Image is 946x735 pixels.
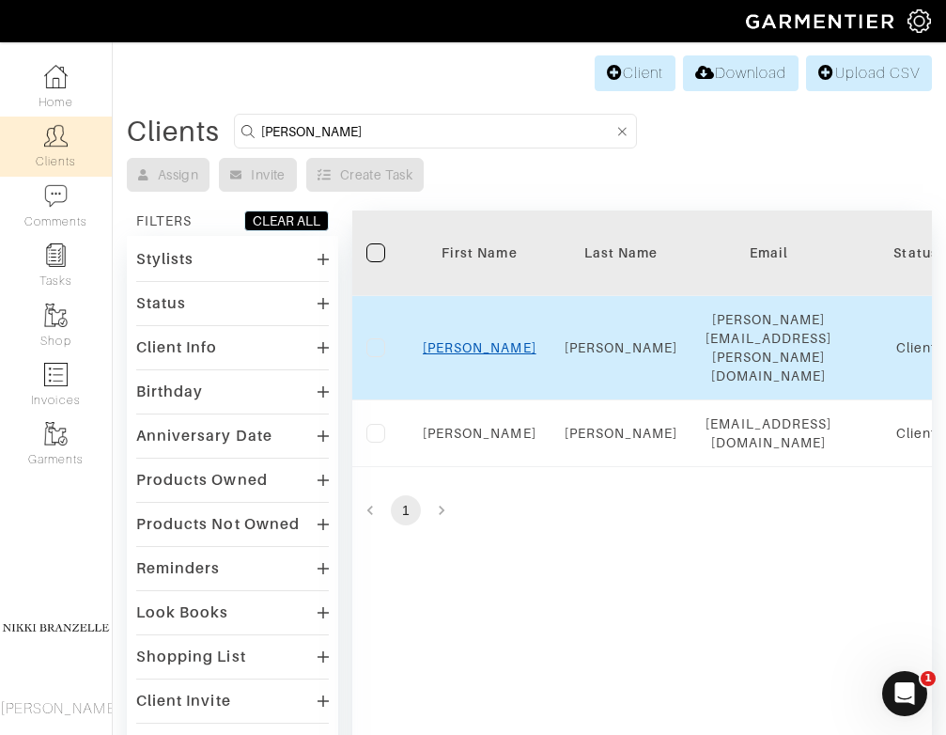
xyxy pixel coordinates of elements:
input: Search by name, email, phone, city, or state [261,119,613,143]
div: Products Not Owned [136,515,300,534]
div: Birthday [136,383,203,401]
img: garmentier-logo-header-white-b43fb05a5012e4ada735d5af1a66efaba907eab6374d6393d1fbf88cb4ef424d.png [737,5,907,38]
div: Reminders [136,559,220,578]
iframe: Intercom live chat [882,671,927,716]
img: clients-icon-6bae9207a08558b7cb47a8932f037763ab4055f8c8b6bfacd5dc20c3e0201464.png [44,124,68,148]
th: Toggle SortBy [551,211,692,296]
a: [PERSON_NAME] [565,426,678,441]
a: Download [683,55,799,91]
img: garments-icon-b7da505a4dc4fd61783c78ac3ca0ef83fa9d6f193b1c9dc38574b1d14d53ca28.png [44,422,68,446]
img: reminder-icon-8004d30b9f0a5d33ae49ab947aed9ed385cf756f9e5892f1edd6e32f2345188e.png [44,243,68,267]
a: Upload CSV [806,55,932,91]
div: Shopping List [136,648,246,666]
span: 1 [921,671,936,686]
a: [PERSON_NAME] [423,340,536,355]
a: Client [595,55,675,91]
div: Last Name [565,243,678,262]
div: Client Invite [136,692,231,711]
div: Clients [127,122,220,141]
div: Client Info [136,338,218,357]
div: Status [136,294,186,313]
a: [PERSON_NAME] [423,426,536,441]
div: Anniversary Date [136,427,272,446]
img: garments-icon-b7da505a4dc4fd61783c78ac3ca0ef83fa9d6f193b1c9dc38574b1d14d53ca28.png [44,304,68,327]
div: Products Owned [136,471,268,490]
div: [PERSON_NAME][EMAIL_ADDRESS][PERSON_NAME][DOMAIN_NAME] [706,310,831,385]
img: orders-icon-0abe47150d42831381b5fb84f609e132dff9fe21cb692f30cb5eec754e2cba89.png [44,363,68,386]
div: Look Books [136,603,229,622]
button: page 1 [391,495,421,525]
button: CLEAR ALL [244,211,329,231]
img: dashboard-icon-dbcd8f5a0b271acd01030246c82b418ddd0df26cd7fceb0bd07c9910d44c42f6.png [44,65,68,88]
div: Stylists [136,250,194,269]
a: [PERSON_NAME] [565,340,678,355]
img: comment-icon-a0a6a9ef722e966f86d9cbdc48e553b5cf19dbc54f86b18d962a5391bc8f6eb6.png [44,184,68,208]
div: First Name [423,243,536,262]
div: FILTERS [136,211,192,230]
img: gear-icon-white-bd11855cb880d31180b6d7d6211b90ccbf57a29d726f0c71d8c61bd08dd39cc2.png [907,9,931,33]
th: Toggle SortBy [409,211,551,296]
div: [EMAIL_ADDRESS][DOMAIN_NAME] [706,414,831,452]
div: CLEAR ALL [253,211,320,230]
nav: pagination navigation [352,495,932,525]
div: Email [706,243,831,262]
